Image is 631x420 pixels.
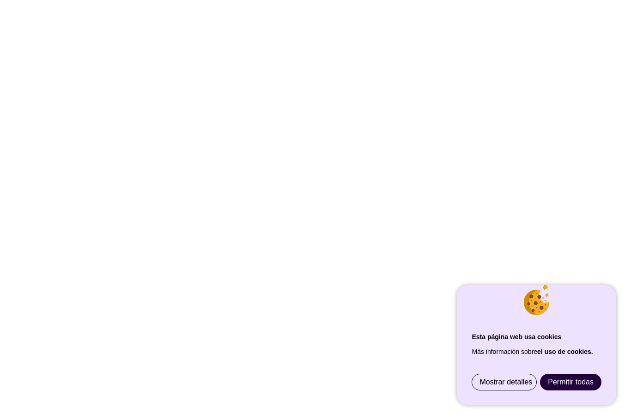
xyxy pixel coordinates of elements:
[472,374,540,390] a: Mostrar detalles
[540,374,601,390] a: Permitir todas
[479,378,532,386] span: Mostrar detalles
[548,378,594,386] span: Permitir todas
[537,348,593,355] a: el uso de cookies.
[472,333,561,341] strong: Esta página web usa cookies
[472,344,601,359] p: Más información sobre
